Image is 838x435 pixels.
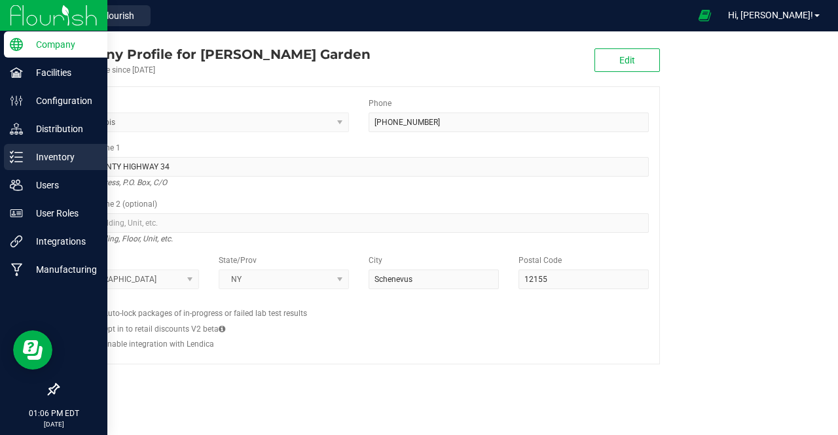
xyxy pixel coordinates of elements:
label: Auto-lock packages of in-progress or failed lab test results [103,307,307,319]
label: Address Line 2 (optional) [69,198,157,210]
input: Postal Code [519,270,649,289]
p: Integrations [23,234,101,249]
p: Distribution [23,121,101,137]
span: Edit [619,55,635,65]
label: Opt in to retail discounts V2 beta [103,323,225,335]
div: Account active since [DATE] [58,64,371,76]
p: Configuration [23,93,101,109]
inline-svg: Facilities [10,66,23,79]
p: Company [23,37,101,52]
p: Inventory [23,149,101,165]
inline-svg: Company [10,38,23,51]
iframe: Resource center [13,330,52,370]
p: User Roles [23,205,101,221]
inline-svg: Manufacturing [10,263,23,276]
inline-svg: Distribution [10,122,23,135]
p: 01:06 PM EDT [6,408,101,419]
label: State/Prov [219,254,257,266]
inline-svg: Users [10,179,23,192]
p: Manufacturing [23,262,101,277]
p: [DATE] [6,419,101,429]
input: Suite, Building, Unit, etc. [69,213,649,233]
inline-svg: Inventory [10,150,23,164]
span: Open Ecommerce Menu [690,3,720,28]
inline-svg: Integrations [10,235,23,248]
input: Address [69,157,649,177]
label: Enable integration with Lendica [103,338,214,350]
p: Facilities [23,65,101,80]
button: Edit [594,48,660,72]
div: Janes Garden [58,44,371,64]
h2: Configs [69,299,649,307]
label: Postal Code [519,254,562,266]
p: Users [23,177,101,193]
i: Suite, Building, Floor, Unit, etc. [69,231,173,247]
input: City [369,270,499,289]
input: (123) 456-7890 [369,113,649,132]
label: City [369,254,382,266]
i: Street address, P.O. Box, C/O [69,175,167,190]
inline-svg: Configuration [10,94,23,107]
label: Phone [369,97,392,109]
span: Hi, [PERSON_NAME]! [728,10,813,20]
inline-svg: User Roles [10,207,23,220]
